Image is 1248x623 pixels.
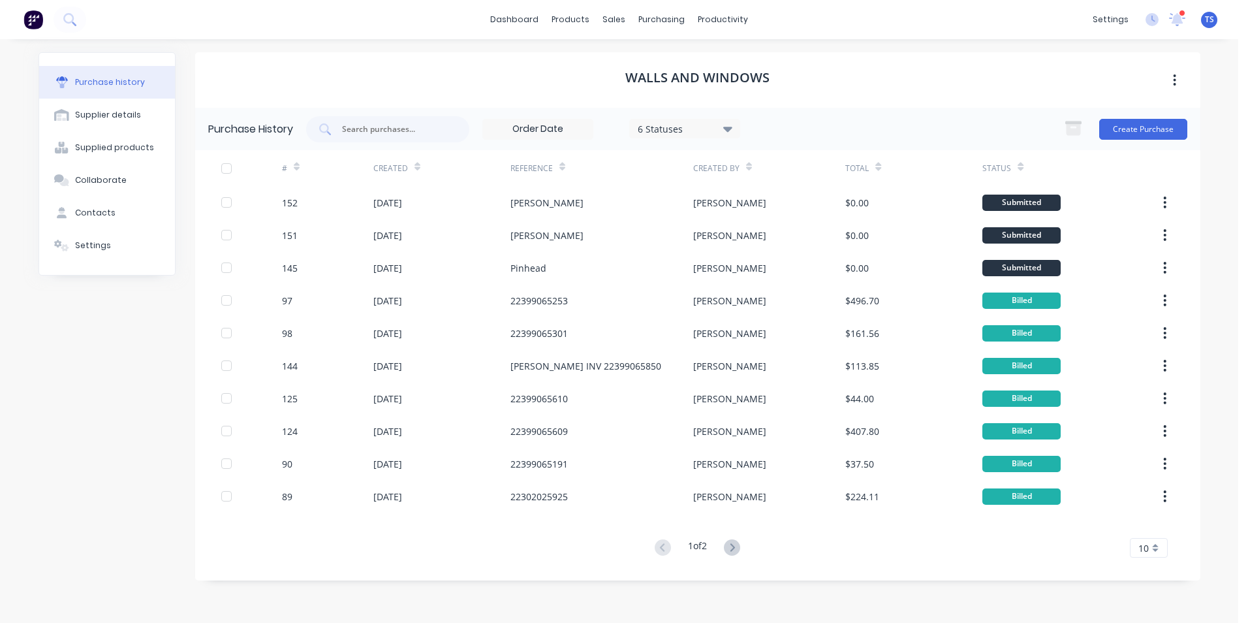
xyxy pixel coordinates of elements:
div: 125 [282,392,298,406]
div: productivity [691,10,755,29]
div: 22399065609 [510,424,568,438]
div: [PERSON_NAME] [693,424,766,438]
div: [DATE] [373,196,402,210]
div: [PERSON_NAME] [693,261,766,275]
div: [PERSON_NAME] [693,359,766,373]
div: $113.85 [845,359,879,373]
div: [DATE] [373,327,402,340]
div: Billed [982,423,1061,439]
div: 22302025925 [510,490,568,503]
div: [PERSON_NAME] [693,294,766,308]
div: Status [982,163,1011,174]
div: Billed [982,456,1061,472]
div: Billed [982,488,1061,505]
div: Created [373,163,408,174]
div: settings [1086,10,1135,29]
div: Billed [982,358,1061,374]
div: $0.00 [845,229,869,242]
div: 97 [282,294,292,308]
div: 6 Statuses [638,121,731,135]
div: $407.80 [845,424,879,438]
span: 10 [1138,541,1149,555]
button: Create Purchase [1099,119,1187,140]
div: [PERSON_NAME] [510,196,584,210]
div: 152 [282,196,298,210]
span: TS [1205,14,1214,25]
div: 22399065191 [510,457,568,471]
button: Supplier details [39,99,175,131]
input: Search purchases... [341,123,449,136]
div: [DATE] [373,424,402,438]
div: [DATE] [373,490,402,503]
div: Supplier details [75,109,141,121]
div: $0.00 [845,261,869,275]
div: 98 [282,327,292,340]
div: 89 [282,490,292,503]
a: dashboard [484,10,545,29]
div: 144 [282,359,298,373]
div: $44.00 [845,392,874,406]
button: Supplied products [39,131,175,164]
div: Submitted [982,195,1061,211]
img: Factory [23,10,43,29]
div: purchasing [632,10,691,29]
div: 145 [282,261,298,275]
div: [PERSON_NAME] [693,392,766,406]
div: [DATE] [373,261,402,275]
div: [PERSON_NAME] [693,327,766,340]
button: Collaborate [39,164,175,197]
div: products [545,10,596,29]
div: Submitted [982,227,1061,244]
div: Purchase history [75,76,145,88]
div: $224.11 [845,490,879,503]
div: [DATE] [373,229,402,242]
button: Contacts [39,197,175,229]
div: Total [845,163,869,174]
iframe: Intercom live chat [1204,579,1235,610]
div: [DATE] [373,359,402,373]
div: 22399065253 [510,294,568,308]
div: [PERSON_NAME] [510,229,584,242]
div: sales [596,10,632,29]
div: Settings [75,240,111,251]
div: Collaborate [75,174,127,186]
div: 22399065610 [510,392,568,406]
div: 22399065301 [510,327,568,340]
div: [PERSON_NAME] [693,229,766,242]
div: [DATE] [373,457,402,471]
div: $37.50 [845,457,874,471]
div: 124 [282,424,298,438]
div: Reference [510,163,553,174]
div: Billed [982,391,1061,407]
div: [DATE] [373,294,402,308]
button: Settings [39,229,175,262]
div: [PERSON_NAME] [693,196,766,210]
div: [PERSON_NAME] INV 22399065850 [510,359,661,373]
div: Billed [982,325,1061,342]
div: Supplied products [75,142,154,153]
div: [PERSON_NAME] [693,457,766,471]
div: Submitted [982,260,1061,276]
div: Purchase History [208,121,293,137]
h1: Walls and Windows [625,70,770,86]
div: $496.70 [845,294,879,308]
div: Created By [693,163,740,174]
div: Billed [982,293,1061,309]
div: 151 [282,229,298,242]
div: $161.56 [845,327,879,340]
input: Order Date [483,120,593,139]
button: Purchase history [39,66,175,99]
div: [PERSON_NAME] [693,490,766,503]
div: 1 of 2 [688,539,707,558]
div: Contacts [75,207,116,219]
div: [DATE] [373,392,402,406]
div: 90 [282,457,292,471]
div: $0.00 [845,196,869,210]
div: Pinhead [510,261,546,275]
div: # [282,163,287,174]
